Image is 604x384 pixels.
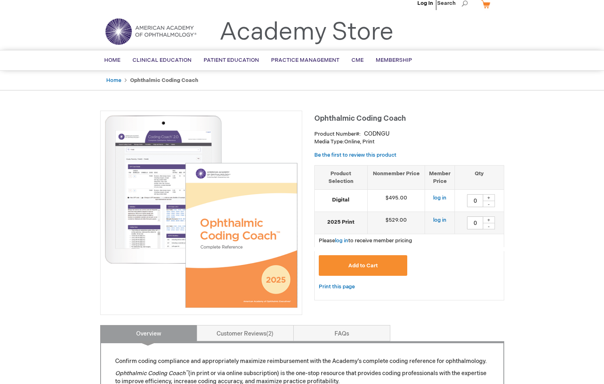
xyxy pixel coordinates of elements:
[319,282,355,292] a: Print this page
[314,114,406,123] span: Ophthalmic Coding Coach
[115,357,489,365] p: Confirm coding compliance and appropriately maximize reimbursement with the Academy’s complete co...
[319,196,363,204] strong: Digital
[425,165,455,189] th: Member Price
[483,194,495,201] div: +
[104,57,120,63] span: Home
[319,218,363,226] strong: 2025 Print
[100,325,197,341] a: Overview
[335,237,348,244] a: log in
[314,138,504,146] p: Online, Print
[185,369,188,374] sup: ™
[266,330,274,337] span: 2
[455,165,504,189] th: Qty
[433,195,446,201] a: log in
[367,190,425,212] td: $495.00
[314,152,396,158] a: Be the first to review this product
[467,194,483,207] input: Qty
[483,201,495,207] div: -
[367,212,425,234] td: $529.00
[367,165,425,189] th: Nonmember Price
[315,165,368,189] th: Product Selection
[219,18,394,47] a: Academy Store
[319,237,412,244] span: Please to receive member pricing
[130,77,198,84] strong: Ophthalmic Coding Coach
[376,57,412,63] span: Membership
[115,370,188,377] em: Ophthalmic Coding Coach
[351,57,364,63] span: CME
[314,138,344,145] strong: Media Type:
[197,325,294,341] a: Customer Reviews2
[483,223,495,229] div: -
[364,130,389,138] div: CODNGU
[133,57,192,63] span: Clinical Education
[204,57,259,63] span: Patient Education
[105,115,298,308] img: Ophthalmic Coding Coach
[314,131,361,137] strong: Product Number
[106,77,121,84] a: Home
[483,216,495,223] div: +
[319,255,408,276] button: Add to Cart
[293,325,390,341] a: FAQs
[271,57,339,63] span: Practice Management
[433,217,446,223] a: log in
[348,262,378,269] span: Add to Cart
[467,216,483,229] input: Qty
